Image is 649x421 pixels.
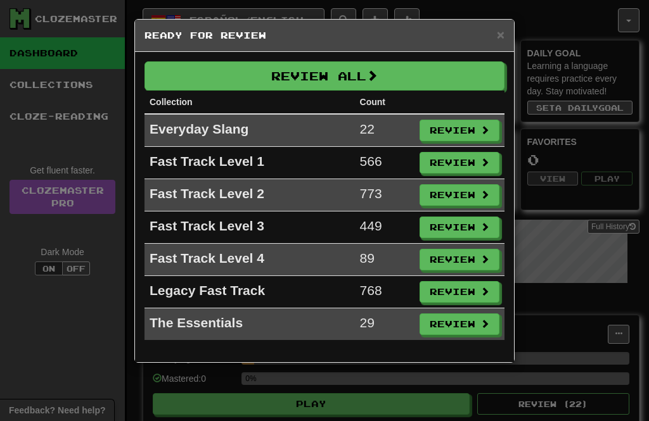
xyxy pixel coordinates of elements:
[145,244,355,276] td: Fast Track Level 4
[145,308,355,341] td: The Essentials
[145,211,355,244] td: Fast Track Level 3
[497,28,504,41] button: Close
[420,281,499,303] button: Review
[145,29,504,42] h5: Ready for Review
[420,152,499,173] button: Review
[145,61,504,91] button: Review All
[355,244,414,276] td: 89
[420,217,499,238] button: Review
[355,308,414,341] td: 29
[145,147,355,179] td: Fast Track Level 1
[355,276,414,308] td: 768
[420,184,499,206] button: Review
[355,211,414,244] td: 449
[145,114,355,147] td: Everyday Slang
[355,114,414,147] td: 22
[355,147,414,179] td: 566
[145,179,355,211] td: Fast Track Level 2
[497,27,504,42] span: ×
[420,120,499,141] button: Review
[355,179,414,211] td: 773
[145,91,355,114] th: Collection
[145,276,355,308] td: Legacy Fast Track
[420,313,499,335] button: Review
[420,249,499,270] button: Review
[355,91,414,114] th: Count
